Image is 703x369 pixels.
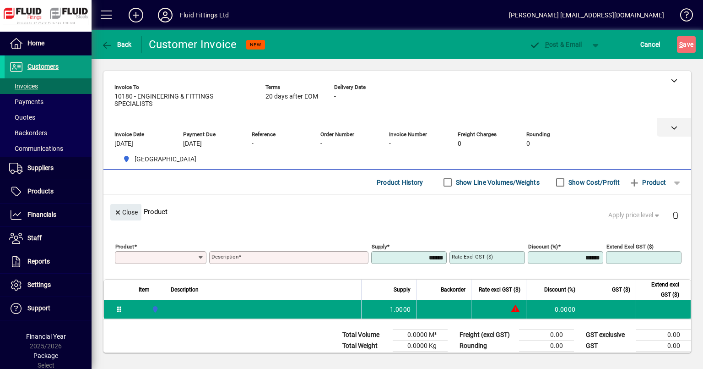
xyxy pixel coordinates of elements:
[27,187,54,195] span: Products
[377,175,423,190] span: Product History
[525,36,587,53] button: Post & Email
[338,341,393,352] td: Total Weight
[99,36,134,53] button: Back
[394,285,411,295] span: Supply
[636,330,691,341] td: 0.00
[441,285,465,295] span: Backorder
[27,39,44,47] span: Home
[544,285,575,295] span: Discount (%)
[526,300,581,319] td: 0.0000
[27,234,42,242] span: Staff
[114,205,138,220] span: Close
[334,93,336,100] span: -
[5,204,92,226] a: Financials
[389,140,391,148] span: -
[252,140,254,148] span: -
[27,63,59,70] span: Customers
[393,330,448,341] td: 0.0000 M³
[5,32,92,55] a: Home
[581,330,636,341] td: GST exclusive
[9,145,63,152] span: Communications
[5,250,92,273] a: Reports
[642,280,679,300] span: Extend excl GST ($)
[519,330,574,341] td: 0.00
[640,37,660,52] span: Cancel
[636,352,691,363] td: 0.00
[250,42,261,48] span: NEW
[183,140,202,148] span: [DATE]
[26,333,66,340] span: Financial Year
[638,36,663,53] button: Cancel
[479,285,520,295] span: Rate excl GST ($)
[27,164,54,171] span: Suppliers
[119,154,200,165] span: AUCKLAND
[27,281,51,288] span: Settings
[581,341,636,352] td: GST
[149,304,160,314] span: AUCKLAND
[108,208,144,216] app-page-header-button: Close
[114,93,252,108] span: 10180 - ENGINEERING & FITTINGS SPECIALISTS
[5,141,92,156] a: Communications
[5,157,92,180] a: Suppliers
[605,207,665,224] button: Apply price level
[545,41,549,48] span: P
[9,129,47,137] span: Backorders
[390,305,411,314] span: 1.0000
[372,243,387,250] mat-label: Supply
[677,36,696,53] button: Save
[180,8,229,22] div: Fluid Fittings Ltd
[636,341,691,352] td: 0.00
[320,140,322,148] span: -
[5,110,92,125] a: Quotes
[101,41,132,48] span: Back
[9,98,43,105] span: Payments
[149,37,237,52] div: Customer Invoice
[5,227,92,250] a: Staff
[528,243,558,250] mat-label: Discount (%)
[454,178,540,187] label: Show Line Volumes/Weights
[5,180,92,203] a: Products
[92,36,142,53] app-page-header-button: Back
[5,78,92,94] a: Invoices
[151,7,180,23] button: Profile
[567,178,620,187] label: Show Cost/Profit
[581,352,636,363] td: GST inclusive
[265,93,318,100] span: 20 days after EOM
[679,37,693,52] span: ave
[665,211,687,219] app-page-header-button: Delete
[114,140,133,148] span: [DATE]
[121,7,151,23] button: Add
[33,352,58,359] span: Package
[139,285,150,295] span: Item
[5,274,92,297] a: Settings
[612,285,630,295] span: GST ($)
[526,140,530,148] span: 0
[5,297,92,320] a: Support
[110,204,141,220] button: Close
[27,211,56,218] span: Financials
[9,114,35,121] span: Quotes
[679,41,683,48] span: S
[606,243,654,250] mat-label: Extend excl GST ($)
[103,195,691,228] div: Product
[665,204,687,226] button: Delete
[115,243,134,250] mat-label: Product
[455,341,519,352] td: Rounding
[455,330,519,341] td: Freight (excl GST)
[338,330,393,341] td: Total Volume
[27,304,50,312] span: Support
[608,210,661,220] span: Apply price level
[9,83,38,90] span: Invoices
[519,341,574,352] td: 0.00
[5,94,92,110] a: Payments
[211,253,238,260] mat-label: Description
[458,140,461,148] span: 0
[27,258,50,265] span: Reports
[529,41,582,48] span: ost & Email
[452,253,493,260] mat-label: Rate excl GST ($)
[509,8,664,22] div: [PERSON_NAME] [EMAIL_ADDRESS][DOMAIN_NAME]
[393,341,448,352] td: 0.0000 Kg
[135,154,196,164] span: [GEOGRAPHIC_DATA]
[5,125,92,141] a: Backorders
[373,174,427,191] button: Product History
